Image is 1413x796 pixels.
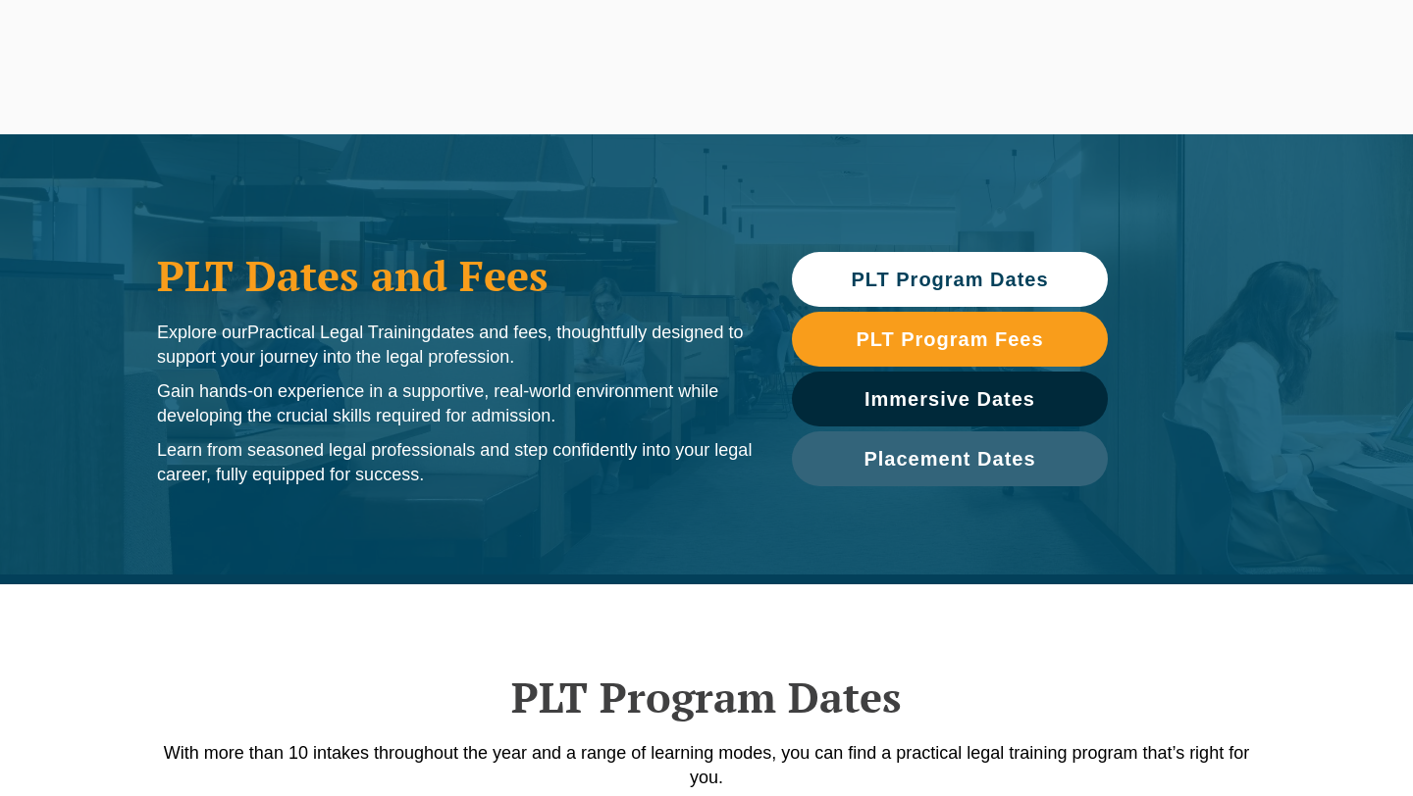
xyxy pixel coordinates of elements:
p: Learn from seasoned legal professionals and step confidently into your legal career, fully equipp... [157,438,753,487]
span: Immersive Dates [864,389,1035,409]
span: Practical Legal Training [247,323,431,342]
p: Explore our dates and fees, thoughtfully designed to support your journey into the legal profession. [157,321,753,370]
a: PLT Program Fees [792,312,1108,367]
a: Placement Dates [792,431,1108,486]
span: Placement Dates [863,449,1035,469]
a: Immersive Dates [792,372,1108,426]
h1: PLT Dates and Fees [157,251,753,300]
h2: PLT Program Dates [147,672,1266,721]
p: Gain hands-on experience in a supportive, real-world environment while developing the crucial ski... [157,379,753,428]
span: PLT Program Fees [856,329,1043,349]
span: PLT Program Dates [851,270,1048,289]
p: With more than 10 intakes throughout the year and a range of learning modes, you can find a pract... [147,741,1266,790]
a: PLT Program Dates [792,252,1108,307]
